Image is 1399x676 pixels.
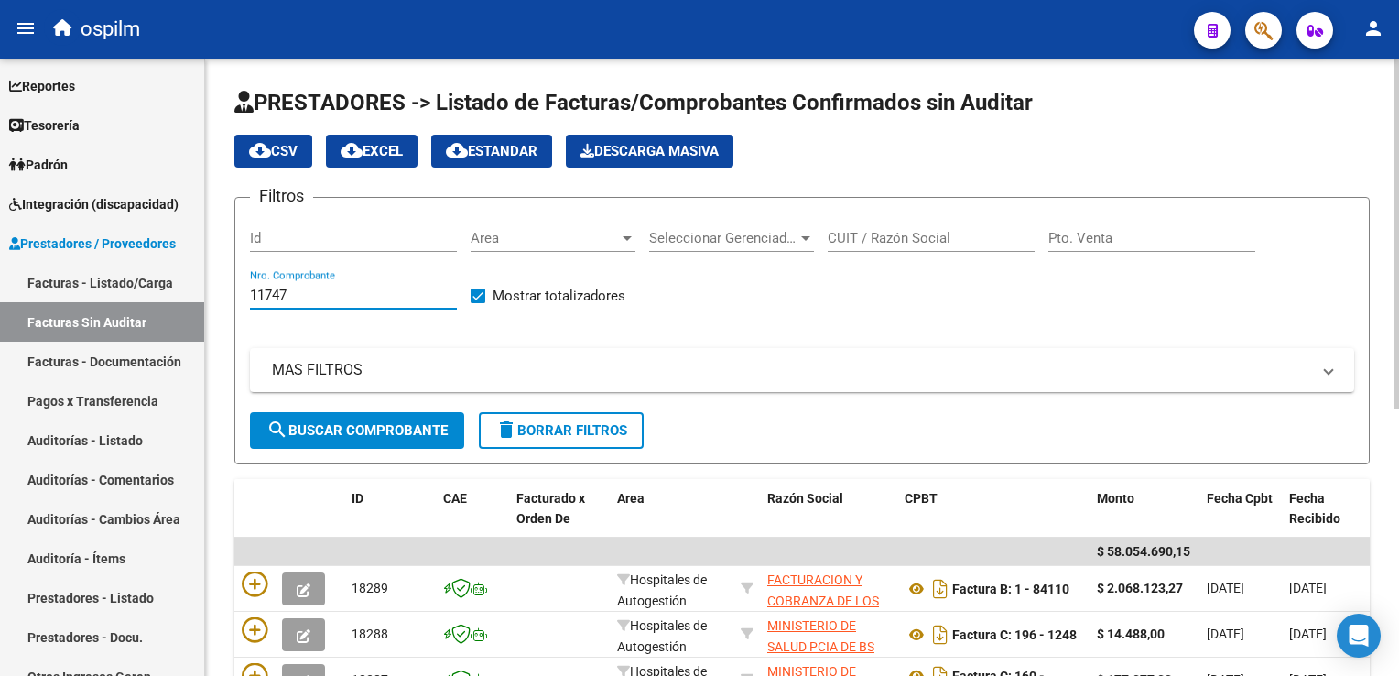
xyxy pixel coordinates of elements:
span: 18288 [352,627,388,641]
i: Descargar documento [928,574,952,604]
span: ID [352,491,363,506]
i: Descargar documento [928,620,952,649]
div: 30715497456 [767,570,890,608]
span: Integración (discapacidad) [9,194,179,214]
div: Open Intercom Messenger [1337,614,1381,658]
mat-icon: person [1362,17,1384,39]
button: EXCEL [326,135,418,168]
span: Buscar Comprobante [266,422,448,439]
datatable-header-cell: Razón Social [760,479,897,560]
datatable-header-cell: Area [610,479,733,560]
span: Area [471,230,619,246]
mat-icon: cloud_download [446,139,468,161]
span: Tesorería [9,115,80,136]
button: CSV [234,135,312,168]
button: Buscar Comprobante [250,412,464,449]
span: Razón Social [767,491,843,506]
app-download-masive: Descarga masiva de comprobantes (adjuntos) [566,135,733,168]
span: [DATE] [1289,627,1327,641]
span: Monto [1097,491,1134,506]
span: Prestadores / Proveedores [9,234,176,254]
span: Fecha Cpbt [1207,491,1273,506]
span: Facturado x Orden De [516,491,585,527]
span: Hospitales de Autogestión [617,618,707,654]
span: [DATE] [1207,581,1244,595]
datatable-header-cell: ID [344,479,436,560]
h3: Filtros [250,183,313,209]
datatable-header-cell: Fecha Cpbt [1199,479,1282,560]
span: [DATE] [1207,627,1244,641]
strong: $ 14.488,00 [1097,627,1165,641]
datatable-header-cell: Monto [1090,479,1199,560]
button: Estandar [431,135,552,168]
span: Reportes [9,76,75,96]
strong: Factura C: 196 - 1248 [952,627,1077,642]
mat-icon: cloud_download [249,139,271,161]
span: Padrón [9,155,68,175]
span: Seleccionar Gerenciador [649,230,797,246]
span: EXCEL [341,143,403,159]
span: Fecha Recibido [1289,491,1340,527]
span: Descarga Masiva [580,143,719,159]
span: PRESTADORES -> Listado de Facturas/Comprobantes Confirmados sin Auditar [234,90,1033,115]
span: Hospitales de Autogestión [617,572,707,608]
button: Borrar Filtros [479,412,644,449]
span: ospilm [81,9,140,49]
span: FACTURACION Y COBRANZA DE LOS EFECTORES PUBLICOS S.E. [767,572,879,649]
mat-expansion-panel-header: MAS FILTROS [250,348,1354,392]
datatable-header-cell: CPBT [897,479,1090,560]
span: MINISTERIO DE SALUD PCIA DE BS AS [767,618,874,675]
strong: $ 2.068.123,27 [1097,581,1183,595]
div: 30626983398 [767,616,890,654]
span: $ 58.054.690,15 [1097,544,1190,559]
mat-icon: search [266,419,288,441]
span: CPBT [905,491,938,506]
mat-icon: delete [495,419,517,441]
mat-panel-title: MAS FILTROS [272,360,1310,380]
button: Descarga Masiva [566,135,733,168]
span: Estandar [446,143,537,159]
span: Area [617,491,645,506]
mat-icon: cloud_download [341,139,363,161]
mat-icon: menu [15,17,37,39]
span: CAE [443,491,467,506]
span: CSV [249,143,298,159]
datatable-header-cell: Fecha Recibido [1282,479,1364,560]
span: Mostrar totalizadores [493,285,625,307]
strong: Factura B: 1 - 84110 [952,582,1069,596]
datatable-header-cell: Facturado x Orden De [509,479,610,560]
span: Borrar Filtros [495,422,627,439]
span: 18289 [352,581,388,595]
datatable-header-cell: CAE [436,479,509,560]
span: [DATE] [1289,581,1327,595]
